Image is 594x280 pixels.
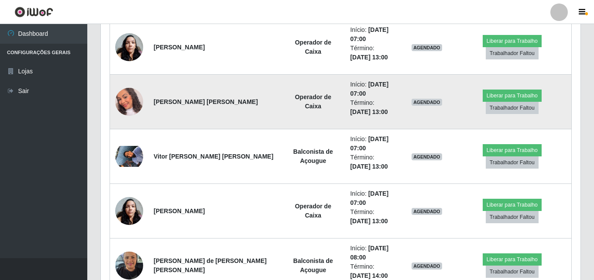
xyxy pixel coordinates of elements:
button: Liberar para Trabalho [483,253,542,266]
button: Trabalhador Faltou [486,211,539,223]
strong: Operador de Caixa [295,39,331,55]
img: 1753296559045.jpeg [115,86,143,118]
button: Liberar para Trabalho [483,199,542,211]
li: Início: [350,25,395,44]
time: [DATE] 13:00 [350,108,388,115]
li: Início: [350,189,395,207]
strong: Operador de Caixa [295,203,331,219]
time: [DATE] 07:00 [350,190,388,206]
button: Liberar para Trabalho [483,144,542,156]
time: [DATE] 08:00 [350,245,388,261]
button: Liberar para Trabalho [483,90,542,102]
li: Término: [350,98,395,117]
strong: [PERSON_NAME] [154,207,205,214]
button: Trabalhador Faltou [486,266,539,278]
strong: Vitor [PERSON_NAME] [PERSON_NAME] [154,153,273,160]
img: 1714848493564.jpeg [115,28,143,66]
strong: Balconista de Açougue [293,148,333,164]
strong: Balconista de Açougue [293,257,333,273]
strong: Operador de Caixa [295,93,331,110]
img: 1714848493564.jpeg [115,192,143,229]
li: Início: [350,135,395,153]
time: [DATE] 13:00 [350,163,388,170]
img: 1724580497255.jpeg [115,146,143,167]
li: Término: [350,207,395,226]
button: Trabalhador Faltou [486,102,539,114]
time: [DATE] 07:00 [350,26,388,42]
li: Início: [350,80,395,98]
button: Trabalhador Faltou [486,47,539,59]
span: AGENDADO [412,99,442,106]
time: [DATE] 07:00 [350,81,388,97]
li: Término: [350,44,395,62]
strong: [PERSON_NAME] de [PERSON_NAME] [PERSON_NAME] [154,257,267,273]
li: Término: [350,153,395,171]
span: AGENDADO [412,208,442,215]
strong: [PERSON_NAME] [PERSON_NAME] [154,98,258,105]
button: Trabalhador Faltou [486,156,539,169]
span: AGENDADO [412,44,442,51]
span: AGENDADO [412,153,442,160]
strong: [PERSON_NAME] [154,44,205,51]
img: CoreUI Logo [14,7,53,17]
button: Liberar para Trabalho [483,35,542,47]
time: [DATE] 13:00 [350,54,388,61]
span: AGENDADO [412,263,442,270]
time: [DATE] 14:00 [350,272,388,279]
time: [DATE] 07:00 [350,135,388,152]
time: [DATE] 13:00 [350,218,388,225]
li: Início: [350,244,395,262]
